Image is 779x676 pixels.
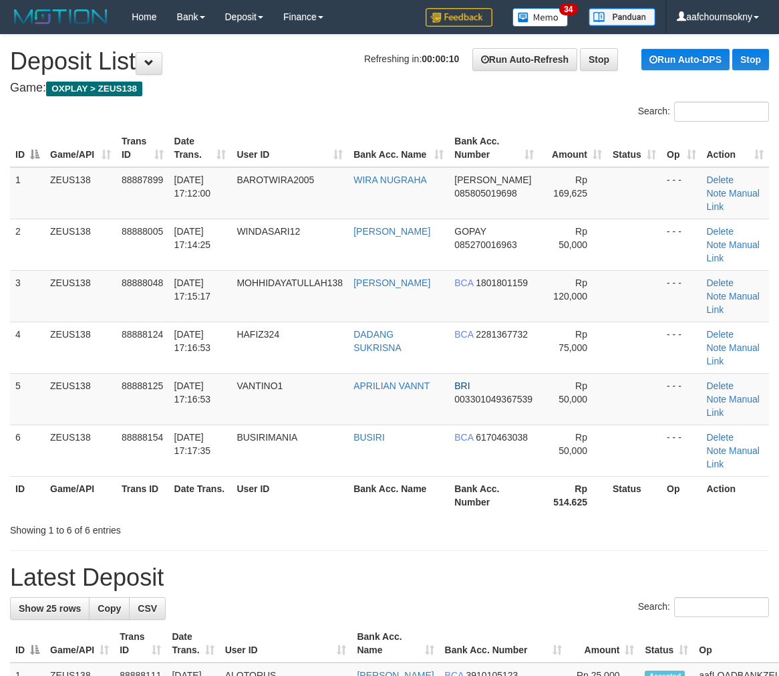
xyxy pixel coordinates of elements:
td: 5 [10,373,45,425]
td: - - - [661,167,701,219]
a: Manual Link [707,188,760,212]
a: Delete [707,277,734,288]
th: Game/API [45,476,116,514]
input: Search: [674,597,769,617]
td: - - - [661,219,701,270]
th: Status: activate to sort column ascending [607,129,661,167]
td: 1 [10,167,45,219]
span: BRI [454,380,470,391]
span: [DATE] 17:12:00 [174,175,211,199]
span: Show 25 rows [19,603,81,614]
a: Note [707,188,727,199]
a: Run Auto-Refresh [472,48,577,71]
img: panduan.png [589,8,655,26]
th: Action: activate to sort column ascending [702,129,770,167]
th: Date Trans.: activate to sort column ascending [166,625,219,663]
span: VANTINO1 [237,380,283,391]
th: User ID: activate to sort column ascending [220,625,352,663]
span: BAROTWIRA2005 [237,175,314,185]
a: Note [707,291,727,302]
span: MOHHIDAYATULLAH138 [237,277,343,288]
td: - - - [661,373,701,425]
th: Bank Acc. Name: activate to sort column ascending [348,129,449,167]
td: ZEUS138 [45,322,116,373]
td: ZEUS138 [45,167,116,219]
a: Note [707,394,727,405]
span: Rp 120,000 [553,277,587,302]
img: Feedback.jpg [426,8,492,27]
th: Game/API: activate to sort column ascending [45,625,114,663]
a: Manual Link [707,342,760,366]
strong: 00:00:10 [422,53,459,64]
th: Amount: activate to sort column ascending [539,129,607,167]
span: Copy 003301049367539 to clipboard [454,394,532,405]
span: Rp 75,000 [559,329,587,353]
span: Rp 50,000 [559,380,587,405]
td: - - - [661,270,701,322]
a: Copy [89,597,130,620]
td: 3 [10,270,45,322]
a: Delete [707,432,734,443]
td: ZEUS138 [45,425,116,476]
td: 4 [10,322,45,373]
span: 88888048 [122,277,163,288]
th: Bank Acc. Name: activate to sort column ascending [351,625,439,663]
td: - - - [661,322,701,373]
th: Date Trans.: activate to sort column ascending [169,129,232,167]
a: [PERSON_NAME] [353,226,430,237]
th: Game/API: activate to sort column ascending [45,129,116,167]
span: Rp 169,625 [553,175,587,199]
a: DADANG SUKRISNA [353,329,402,353]
th: Rp 514.625 [539,476,607,514]
th: Bank Acc. Number: activate to sort column ascending [449,129,539,167]
a: Delete [707,175,734,185]
span: BCA [454,329,473,340]
span: WINDASARI12 [237,226,300,237]
input: Search: [674,102,769,122]
th: Trans ID: activate to sort column ascending [116,129,169,167]
a: Manual Link [707,239,760,263]
span: Copy 6170463038 to clipboard [476,432,528,443]
a: [PERSON_NAME] [353,277,430,288]
span: [DATE] 17:16:53 [174,380,211,405]
span: Copy 085805019698 to clipboard [454,188,516,199]
a: Manual Link [707,394,760,418]
th: Op [661,476,701,514]
span: [PERSON_NAME] [454,175,531,185]
img: MOTION_logo.png [10,7,112,27]
th: Trans ID [116,476,169,514]
span: 88888125 [122,380,163,391]
a: Delete [707,226,734,237]
span: Copy 085270016963 to clipboard [454,239,516,250]
td: 2 [10,219,45,270]
span: CSV [138,603,157,614]
label: Search: [638,597,769,617]
span: Copy 1801801159 to clipboard [476,277,528,288]
span: [DATE] 17:15:17 [174,277,211,302]
a: Run Auto-DPS [641,49,730,70]
a: WIRA NUGRAHA [353,175,427,185]
td: ZEUS138 [45,270,116,322]
a: Stop [732,49,769,70]
span: Copy [98,603,121,614]
a: BUSIRI [353,432,385,443]
span: BCA [454,432,473,443]
span: GOPAY [454,226,486,237]
th: Status: activate to sort column ascending [639,625,693,663]
span: HAFIZ324 [237,329,279,340]
span: 88888154 [122,432,163,443]
th: ID: activate to sort column descending [10,625,45,663]
th: Date Trans. [169,476,232,514]
span: 88887899 [122,175,163,185]
a: Show 25 rows [10,597,90,620]
td: 6 [10,425,45,476]
img: Button%20Memo.svg [512,8,569,27]
th: Bank Acc. Name [348,476,449,514]
span: 88888124 [122,329,163,340]
span: Copy 2281367732 to clipboard [476,329,528,340]
th: User ID: activate to sort column ascending [231,129,348,167]
th: Bank Acc. Number [449,476,539,514]
h1: Latest Deposit [10,564,769,591]
th: Trans ID: activate to sort column ascending [114,625,166,663]
span: [DATE] 17:14:25 [174,226,211,250]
